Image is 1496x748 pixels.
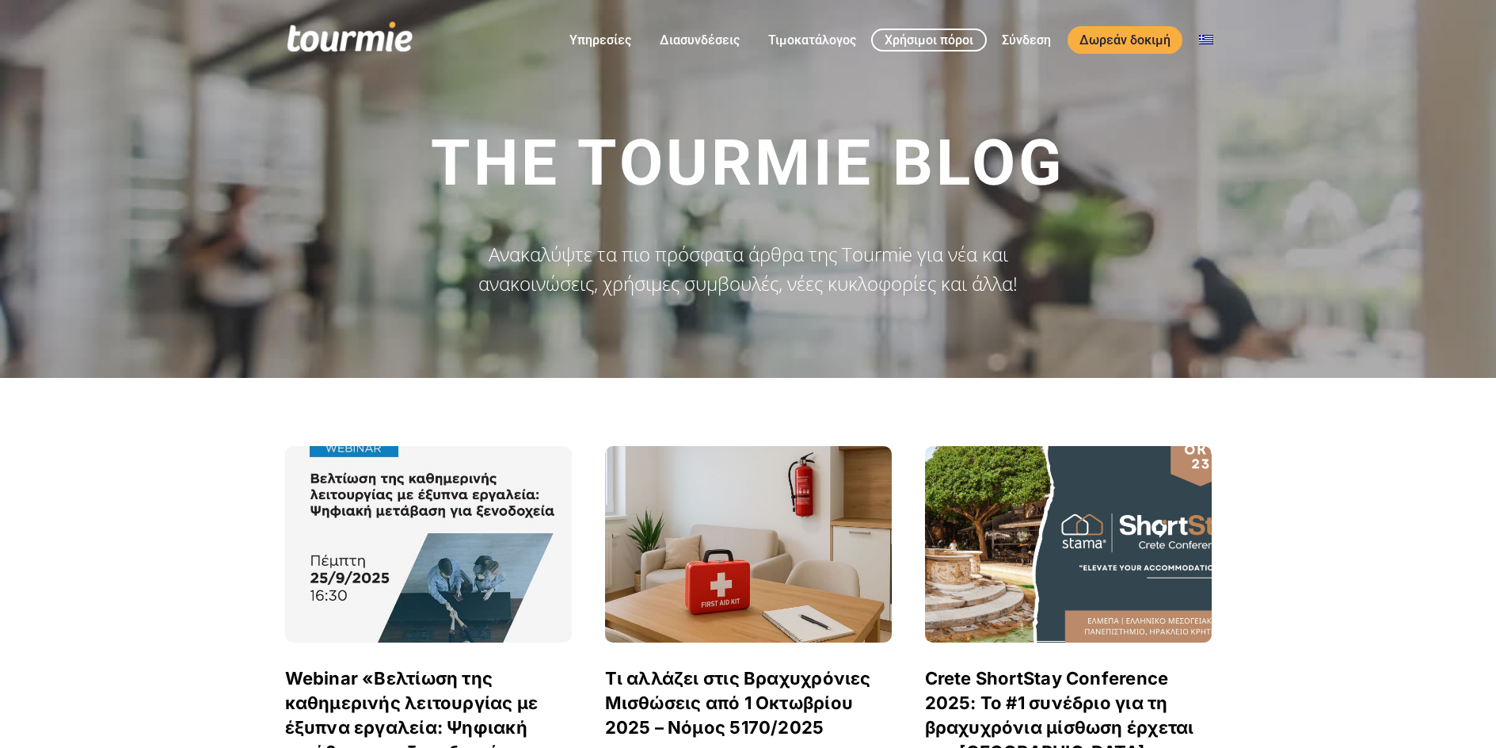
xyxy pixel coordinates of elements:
a: Σύνδεση [990,30,1063,50]
a: Υπηρεσίες [558,30,643,50]
span: The Tourmie Blog [431,126,1065,200]
a: Δωρεάν δοκιμή [1068,26,1182,54]
a: Τιμοκατάλογος [756,30,868,50]
a: Χρήσιμοι πόροι [871,29,987,52]
span: Ανακαλύψτε τα πιο πρόσφατα άρθρα της Tourmie για νέα και ανακοινώσεις, χρήσιμες συμβουλές, νέες κ... [478,241,1018,296]
a: Τι αλλάζει στις Βραχυχρόνιες Μισθώσεις από 1 Οκτωβρίου 2025 – Νόμος 5170/2025 [605,668,871,738]
a: Διασυνδέσεις [648,30,752,50]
